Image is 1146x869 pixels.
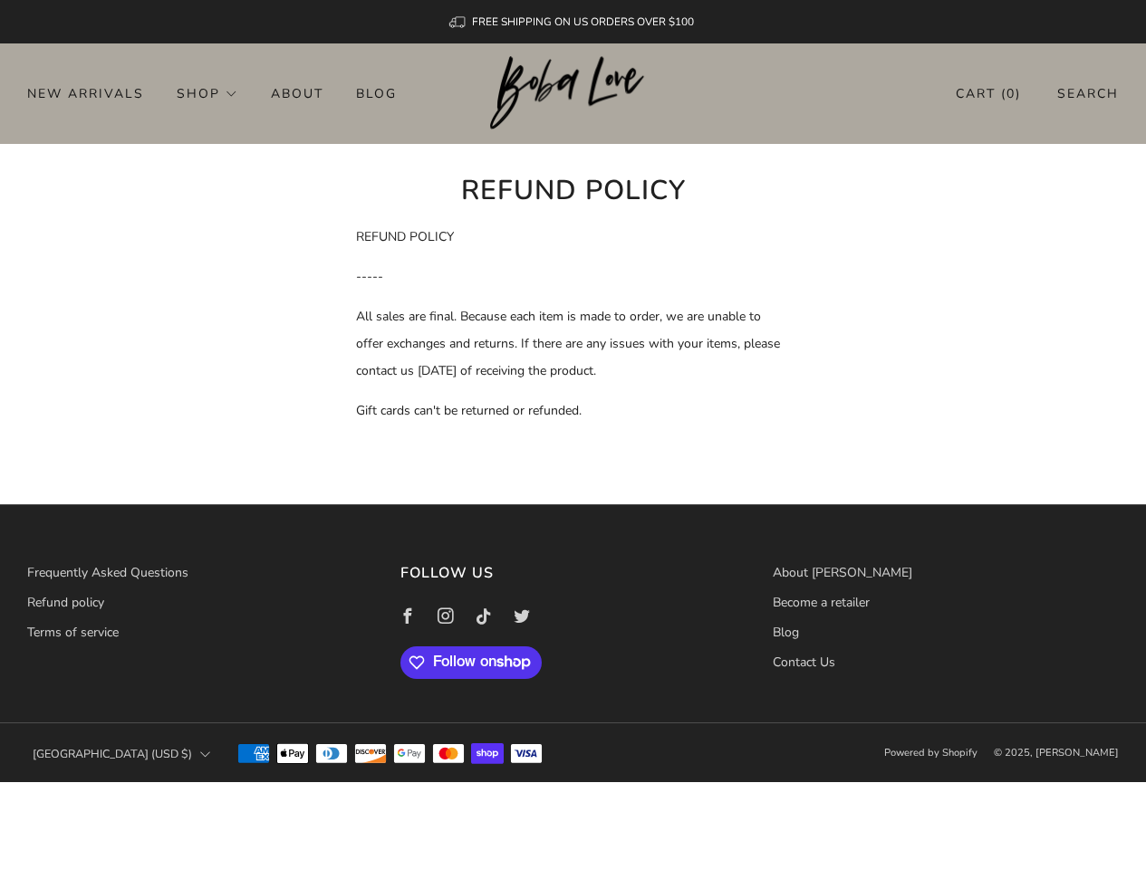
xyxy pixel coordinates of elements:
[27,79,144,108] a: New Arrivals
[1006,85,1016,102] items-count: 0
[773,564,912,581] a: About [PERSON_NAME]
[994,746,1119,759] span: © 2025, [PERSON_NAME]
[27,564,188,581] a: Frequently Asked Questions
[356,397,791,425] p: Gift cards can't be returned or refunded.
[472,14,694,29] span: FREE SHIPPING ON US ORDERS OVER $100
[884,746,977,759] a: Powered by Shopify
[356,79,397,108] a: Blog
[27,734,216,774] button: [GEOGRAPHIC_DATA] (USD $)
[27,594,104,611] a: Refund policy
[271,79,323,108] a: About
[356,482,359,499] span: .
[490,56,656,131] a: Boba Love
[356,263,791,291] p: -----
[1057,79,1119,109] a: Search
[956,79,1021,109] a: Cart
[773,624,799,641] a: Blog
[356,303,791,385] p: All sales are final. Because each item is made to order, we are unable to offer exchanges and ret...
[356,224,791,251] p: REFUND POLICY
[773,654,835,671] a: Contact Us
[400,559,746,587] h3: Follow us
[356,171,791,211] h1: Refund policy
[773,594,870,611] a: Become a retailer
[177,79,238,108] a: Shop
[27,624,119,641] a: Terms of service
[490,56,656,130] img: Boba Love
